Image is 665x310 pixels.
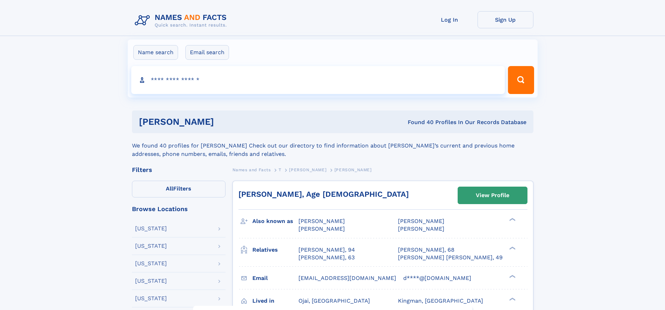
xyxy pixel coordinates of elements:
div: [US_STATE] [135,243,167,249]
span: T [279,167,281,172]
label: Filters [132,181,226,197]
div: [US_STATE] [135,226,167,231]
div: Found 40 Profiles In Our Records Database [311,118,526,126]
a: [PERSON_NAME] [PERSON_NAME], 49 [398,254,503,261]
span: Ojai, [GEOGRAPHIC_DATA] [298,297,370,304]
div: [US_STATE] [135,278,167,284]
div: Browse Locations [132,206,226,212]
div: Filters [132,167,226,173]
h1: [PERSON_NAME] [139,117,311,126]
a: Log In [422,11,478,28]
a: [PERSON_NAME], Age [DEMOGRAPHIC_DATA] [238,190,409,199]
div: [US_STATE] [135,296,167,301]
a: [PERSON_NAME], 68 [398,246,455,254]
div: ❯ [508,274,516,279]
span: [PERSON_NAME] [298,218,345,224]
span: Kingman, [GEOGRAPHIC_DATA] [398,297,483,304]
a: View Profile [458,187,527,204]
h3: Relatives [252,244,298,256]
a: Sign Up [478,11,533,28]
label: Name search [133,45,178,60]
div: ❯ [508,297,516,301]
img: Logo Names and Facts [132,11,232,30]
span: [EMAIL_ADDRESS][DOMAIN_NAME] [298,275,396,281]
div: View Profile [476,187,509,203]
a: Names and Facts [232,165,271,174]
span: [PERSON_NAME] [398,218,444,224]
input: search input [131,66,505,94]
h3: Email [252,272,298,284]
div: [US_STATE] [135,261,167,266]
a: [PERSON_NAME], 94 [298,246,355,254]
div: ❯ [508,246,516,250]
span: [PERSON_NAME] [289,167,326,172]
div: We found 40 profiles for [PERSON_NAME] Check out our directory to find information about [PERSON_... [132,133,533,158]
a: [PERSON_NAME] [289,165,326,174]
span: [PERSON_NAME] [398,225,444,232]
a: [PERSON_NAME], 63 [298,254,355,261]
h3: Lived in [252,295,298,307]
span: [PERSON_NAME] [298,225,345,232]
h3: Also known as [252,215,298,227]
label: Email search [185,45,229,60]
span: [PERSON_NAME] [334,167,372,172]
span: All [166,185,173,192]
button: Search Button [508,66,534,94]
a: T [279,165,281,174]
div: ❯ [508,217,516,222]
